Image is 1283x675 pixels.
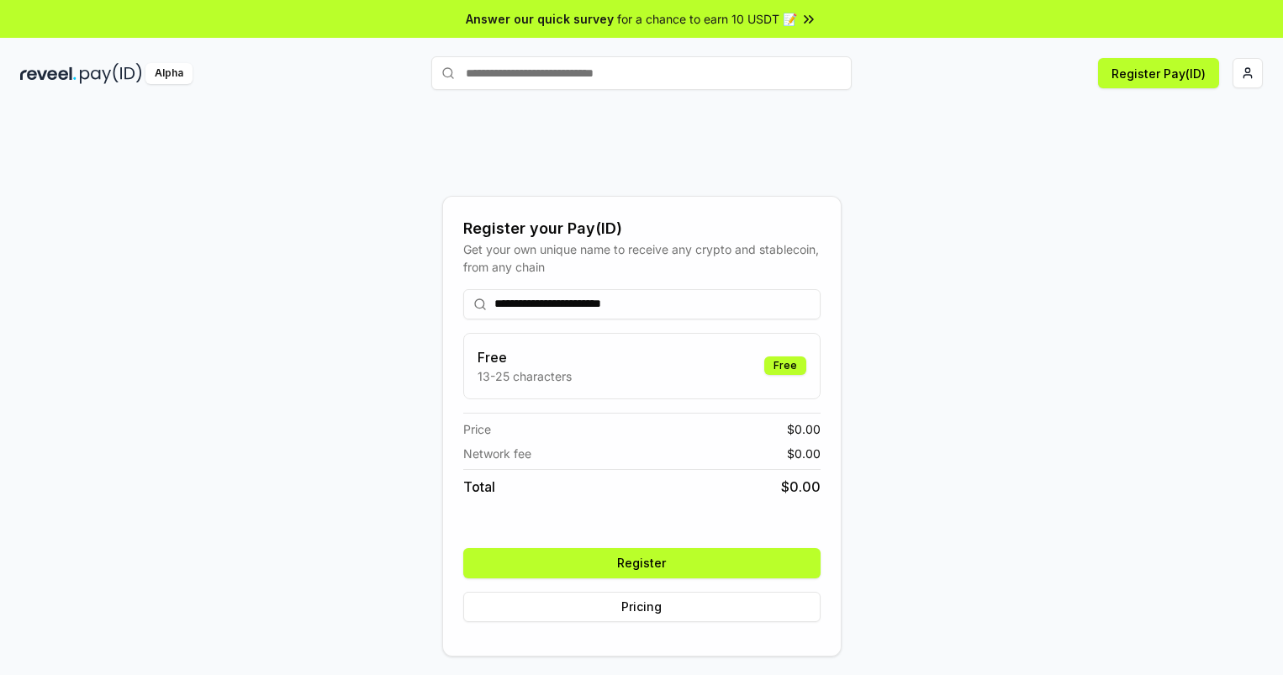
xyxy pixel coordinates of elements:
[787,445,821,462] span: $ 0.00
[463,592,821,622] button: Pricing
[463,217,821,240] div: Register your Pay(ID)
[466,10,614,28] span: Answer our quick survey
[463,420,491,438] span: Price
[463,477,495,497] span: Total
[463,240,821,276] div: Get your own unique name to receive any crypto and stablecoin, from any chain
[1098,58,1219,88] button: Register Pay(ID)
[478,347,572,367] h3: Free
[617,10,797,28] span: for a chance to earn 10 USDT 📝
[478,367,572,385] p: 13-25 characters
[145,63,193,84] div: Alpha
[764,356,806,375] div: Free
[80,63,142,84] img: pay_id
[20,63,77,84] img: reveel_dark
[463,445,531,462] span: Network fee
[781,477,821,497] span: $ 0.00
[787,420,821,438] span: $ 0.00
[463,548,821,578] button: Register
